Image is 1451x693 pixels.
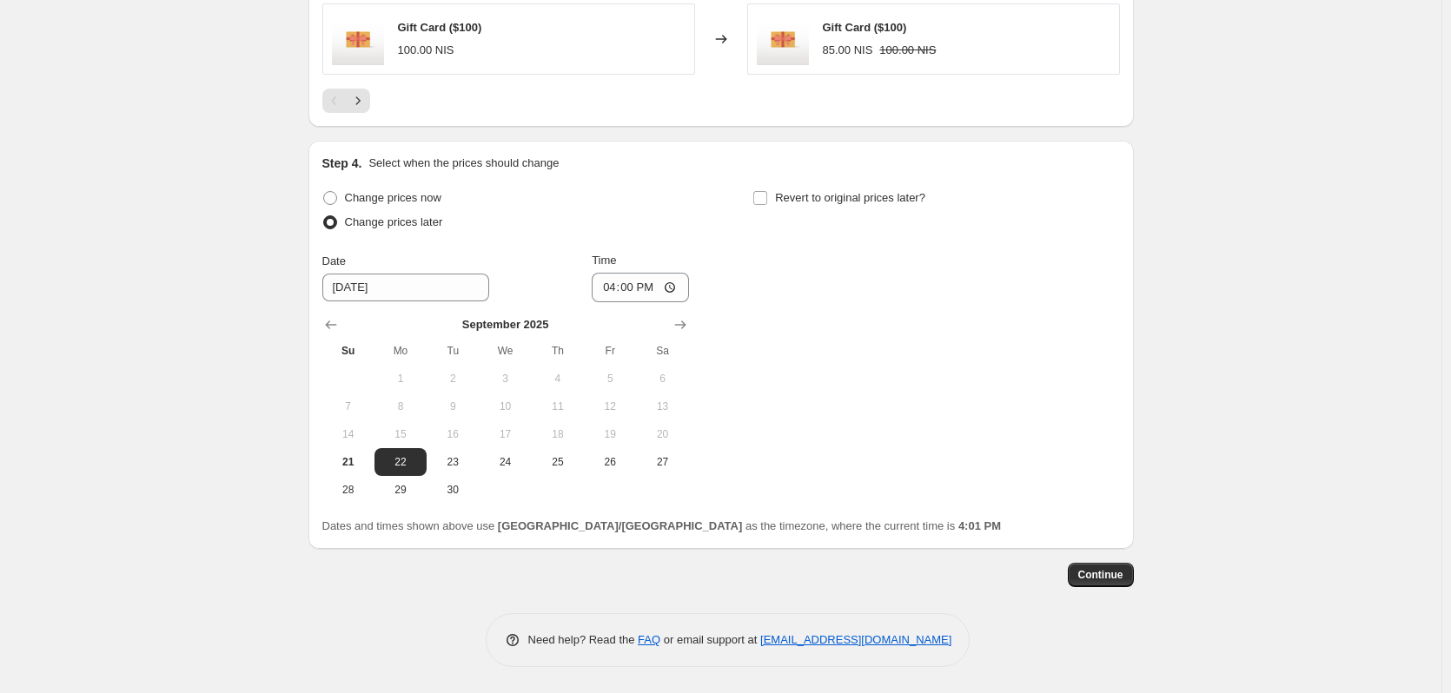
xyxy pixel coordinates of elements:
[584,365,636,393] button: Friday September 5 2025
[591,372,629,386] span: 5
[486,427,524,441] span: 17
[479,393,531,420] button: Wednesday September 10 2025
[636,420,688,448] button: Saturday September 20 2025
[636,337,688,365] th: Saturday
[427,337,479,365] th: Tuesday
[486,372,524,386] span: 3
[584,448,636,476] button: Friday September 26 2025
[498,519,742,532] b: [GEOGRAPHIC_DATA]/[GEOGRAPHIC_DATA]
[322,254,346,267] span: Date
[592,273,689,302] input: 12:00
[486,399,524,413] span: 10
[539,399,577,413] span: 11
[486,344,524,358] span: We
[322,393,374,420] button: Sunday September 7 2025
[532,365,584,393] button: Thursday September 4 2025
[1078,568,1123,582] span: Continue
[636,448,688,476] button: Saturday September 27 2025
[539,455,577,469] span: 25
[322,155,362,172] h2: Step 4.
[591,399,629,413] span: 12
[539,427,577,441] span: 18
[322,519,1002,532] span: Dates and times shown above use as the timezone, where the current time is
[322,420,374,448] button: Sunday September 14 2025
[434,344,472,358] span: Tu
[398,21,482,34] span: Gift Card ($100)
[345,191,441,204] span: Change prices now
[381,399,420,413] span: 8
[381,483,420,497] span: 29
[879,42,936,59] strike: 100.00 NIS
[427,420,479,448] button: Tuesday September 16 2025
[528,633,639,646] span: Need help? Read the
[823,21,907,34] span: Gift Card ($100)
[322,274,489,301] input: 9/21/2025
[479,420,531,448] button: Wednesday September 17 2025
[434,372,472,386] span: 2
[329,399,368,413] span: 7
[591,427,629,441] span: 19
[584,337,636,365] th: Friday
[486,455,524,469] span: 24
[434,483,472,497] span: 30
[757,13,809,65] img: gift_card_80x.png
[345,215,443,228] span: Change prices later
[322,337,374,365] th: Sunday
[532,420,584,448] button: Thursday September 18 2025
[434,455,472,469] span: 23
[381,344,420,358] span: Mo
[643,344,681,358] span: Sa
[322,448,374,476] button: Today Sunday September 21 2025
[374,365,427,393] button: Monday September 1 2025
[381,455,420,469] span: 22
[374,393,427,420] button: Monday September 8 2025
[322,476,374,504] button: Sunday September 28 2025
[479,337,531,365] th: Wednesday
[332,13,384,65] img: gift_card_80x.png
[329,427,368,441] span: 14
[368,155,559,172] p: Select when the prices should change
[584,393,636,420] button: Friday September 12 2025
[398,42,454,59] div: 100.00 NIS
[643,427,681,441] span: 20
[329,483,368,497] span: 28
[346,89,370,113] button: Next
[539,344,577,358] span: Th
[958,519,1001,532] b: 4:01 PM
[319,313,343,337] button: Show previous month, August 2025
[532,337,584,365] th: Thursday
[381,427,420,441] span: 15
[775,191,925,204] span: Revert to original prices later?
[760,633,951,646] a: [EMAIL_ADDRESS][DOMAIN_NAME]
[427,476,479,504] button: Tuesday September 30 2025
[374,448,427,476] button: Monday September 22 2025
[427,393,479,420] button: Tuesday September 9 2025
[434,399,472,413] span: 9
[532,393,584,420] button: Thursday September 11 2025
[636,393,688,420] button: Saturday September 13 2025
[591,455,629,469] span: 26
[643,399,681,413] span: 13
[434,427,472,441] span: 16
[329,344,368,358] span: Su
[374,337,427,365] th: Monday
[374,420,427,448] button: Monday September 15 2025
[1068,563,1134,587] button: Continue
[479,448,531,476] button: Wednesday September 24 2025
[636,365,688,393] button: Saturday September 6 2025
[322,89,370,113] nav: Pagination
[823,42,873,59] div: 85.00 NIS
[479,365,531,393] button: Wednesday September 3 2025
[591,344,629,358] span: Fr
[427,365,479,393] button: Tuesday September 2 2025
[592,254,616,267] span: Time
[660,633,760,646] span: or email support at
[381,372,420,386] span: 1
[532,448,584,476] button: Thursday September 25 2025
[643,455,681,469] span: 27
[638,633,660,646] a: FAQ
[329,455,368,469] span: 21
[643,372,681,386] span: 6
[539,372,577,386] span: 4
[584,420,636,448] button: Friday September 19 2025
